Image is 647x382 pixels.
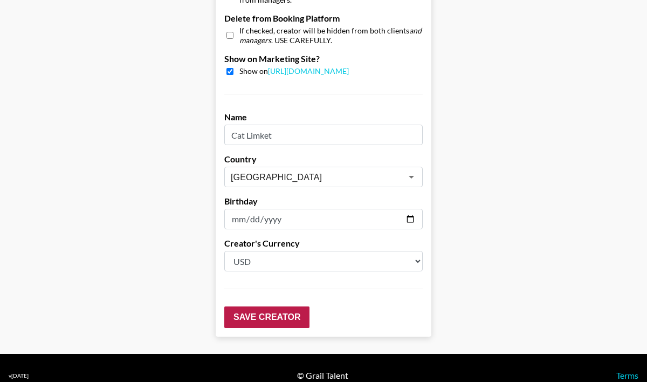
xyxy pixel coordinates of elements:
label: Delete from Booking Platform [224,13,423,24]
label: Creator's Currency [224,238,423,249]
div: © Grail Talent [297,370,348,381]
em: and managers [239,26,422,45]
a: [URL][DOMAIN_NAME] [268,66,349,76]
div: v [DATE] [9,372,29,379]
span: Show on [239,66,349,77]
input: Save Creator [224,306,309,328]
label: Country [224,154,423,165]
label: Birthday [224,196,423,207]
button: Open [404,169,419,185]
a: Terms [616,370,638,380]
label: Show on Marketing Site? [224,53,423,64]
label: Name [224,112,423,122]
span: If checked, creator will be hidden from both clients . USE CAREFULLY. [239,26,423,45]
